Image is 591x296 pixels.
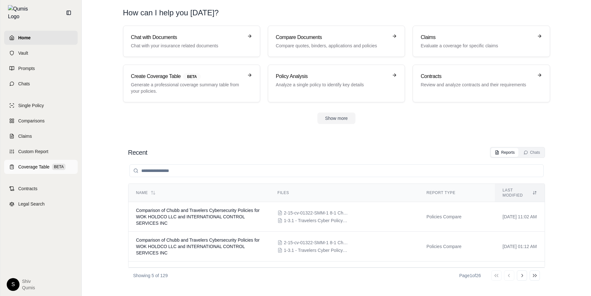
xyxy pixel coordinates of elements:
[18,201,45,207] span: Legal Search
[284,239,348,246] span: 2-15-cv-01322-SMM-1 8-1 Chubb Cyber2.pdf
[524,150,540,155] div: Chats
[18,118,44,124] span: Comparisons
[419,232,495,261] td: Policies Compare
[276,43,388,49] p: Compare quotes, binders, applications and policies
[421,82,533,88] p: Review and analyze contracts and their requirements
[18,148,48,155] span: Custom Report
[18,81,30,87] span: Chats
[520,148,544,157] button: Chats
[4,114,78,128] a: Comparisons
[419,184,495,202] th: Report Type
[18,65,35,72] span: Prompts
[4,129,78,143] a: Claims
[22,278,35,284] span: Shiv
[459,272,481,279] div: Page 1 of 26
[419,202,495,232] td: Policies Compare
[136,208,260,226] span: Comparison of Chubb and Travelers Cybersecurity Policies for WOK HOLDCO LLC and INTERNATIONAL CON...
[183,73,200,80] span: BETA
[421,43,533,49] p: Evaluate a coverage for specific claims
[284,217,348,224] span: 1-3.1 - Travelers Cyber Policy40.pdf
[4,98,78,113] a: Single Policy
[491,148,518,157] button: Reports
[22,284,35,291] span: Qumis
[18,133,32,139] span: Claims
[136,238,260,255] span: Comparison of Chubb and Travelers Cybersecurity Policies for WOK HOLDCO LLC and INTERNATIONAL CON...
[276,82,388,88] p: Analyze a single policy to identify key details
[495,150,515,155] div: Reports
[64,8,74,18] button: Collapse sidebar
[502,188,537,198] div: Last modified
[270,184,419,202] th: Files
[4,61,78,75] a: Prompts
[128,148,147,157] h2: Recent
[136,190,262,195] div: Name
[18,35,31,41] span: Home
[284,247,348,253] span: 1-3.1 - Travelers Cyber Policy40.pdf
[495,232,544,261] td: [DATE] 01:12 AM
[131,43,243,49] p: Chat with your insurance related documents
[131,82,243,94] p: Generate a professional coverage summary table from your policies.
[7,278,19,291] div: S
[4,31,78,45] a: Home
[495,202,544,232] td: [DATE] 11:02 AM
[123,65,260,102] a: Create Coverage TableBETAGenerate a professional coverage summary table from your policies.
[268,65,405,102] a: Policy AnalysisAnalyze a single policy to identify key details
[18,164,50,170] span: Coverage Table
[284,267,348,273] span: 2-15-cv-01322-SMM-1 8-1 Chubb Cyber2.pdf
[421,73,533,80] h3: Contracts
[419,261,495,286] td: Policies Compare
[421,34,533,41] h3: Claims
[276,73,388,80] h3: Policy Analysis
[4,182,78,196] a: Contracts
[18,50,28,56] span: Vault
[268,26,405,57] a: Compare DocumentsCompare quotes, binders, applications and policies
[284,210,348,216] span: 2-15-cv-01322-SMM-1 8-1 Chubb Cyber2.pdf
[52,164,66,170] span: BETA
[413,65,550,102] a: ContractsReview and analyze contracts and their requirements
[123,26,260,57] a: Chat with DocumentsChat with your insurance related documents
[131,73,243,80] h3: Create Coverage Table
[4,77,78,91] a: Chats
[276,34,388,41] h3: Compare Documents
[8,5,32,20] img: Qumis Logo
[4,160,78,174] a: Coverage TableBETA
[18,185,37,192] span: Contracts
[131,34,243,41] h3: Chat with Documents
[413,26,550,57] a: ClaimsEvaluate a coverage for specific claims
[123,8,550,18] h1: How can I help you [DATE]?
[133,272,168,279] p: Showing 5 of 129
[317,113,355,124] button: Show more
[4,46,78,60] a: Vault
[4,144,78,159] a: Custom Report
[18,102,44,109] span: Single Policy
[4,197,78,211] a: Legal Search
[495,261,544,286] td: [DATE] 01:03 AM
